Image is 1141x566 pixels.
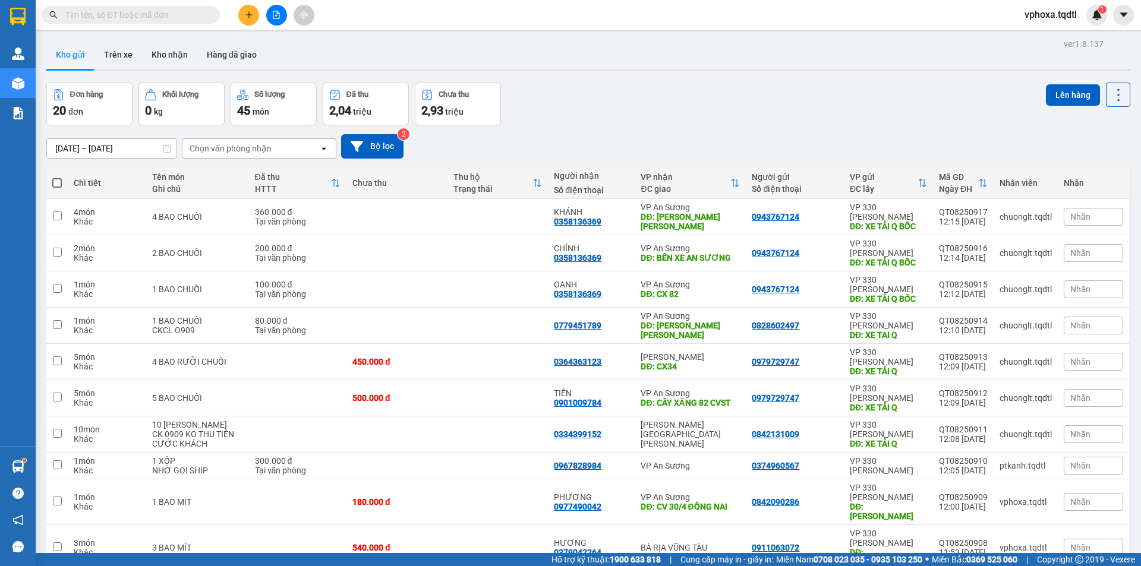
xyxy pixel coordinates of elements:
[162,90,198,99] div: Khối lượng
[12,460,24,473] img: warehouse-icon
[641,321,740,340] div: DĐ: NAM PHƯỚC QUẢNG NAM
[850,347,927,366] div: VP 330 [PERSON_NAME]
[554,244,629,253] div: CHÍNH
[554,548,601,557] div: 0379042264
[266,5,287,26] button: file-add
[641,502,740,511] div: DĐ: CV 30/4 ĐỒNG NAI
[447,167,549,199] th: Toggle SortBy
[46,40,94,69] button: Kho gửi
[1000,497,1052,507] div: vphoxa.tqdtl
[752,497,799,507] div: 0842090286
[939,434,988,444] div: 12:08 [DATE]
[680,553,773,566] span: Cung cấp máy in - giấy in:
[415,83,501,125] button: Chưa thu2,93 triệu
[1000,248,1052,258] div: chuonglt.tqdtl
[939,316,988,325] div: QT08250914
[554,492,629,502] div: PHƯƠNG
[254,90,285,99] div: Số lượng
[850,294,927,303] div: DĐ: XE TẢI Q BỐC
[554,321,601,330] div: 0779451789
[1000,429,1052,439] div: chuonglt.tqdtl
[850,184,918,194] div: ĐC lấy
[670,553,672,566] span: |
[231,83,317,125] button: Số lượng45món
[554,429,601,439] div: 0334399152
[939,352,988,362] div: QT08250913
[255,280,341,289] div: 100.000 đ
[255,253,341,263] div: Tại văn phòng
[641,172,730,182] div: VP nhận
[554,357,601,366] div: 0364363123
[352,543,442,552] div: 540.000 đ
[554,388,629,398] div: TIẾN
[152,456,243,466] div: 1 XỐP
[966,555,1017,564] strong: 0369 525 060
[939,253,988,263] div: 12:14 [DATE]
[939,289,988,299] div: 12:12 [DATE]
[1000,543,1052,552] div: vphoxa.tqdtl
[53,103,66,118] span: 20
[74,289,140,299] div: Khác
[152,393,243,403] div: 5 BAO CHUỐI
[1046,84,1100,106] button: Lên hàng
[554,289,601,299] div: 0358136369
[152,429,243,448] div: CK 0909 KO THU TIỀN CƯỚC KHÁCH
[1070,543,1090,552] span: Nhãn
[74,352,140,362] div: 5 món
[1000,178,1052,188] div: Nhân viên
[352,497,442,507] div: 180.000 đ
[1000,212,1052,222] div: chuonglt.tqdtl
[152,248,243,258] div: 2 BAO CHUỐI
[94,40,142,69] button: Trên xe
[1070,461,1090,470] span: Nhãn
[939,398,988,407] div: 12:09 [DATE]
[850,258,927,267] div: DĐ: XE TẢI Q BỐC
[12,514,24,526] span: notification
[850,420,927,439] div: VP 330 [PERSON_NAME]
[641,398,740,407] div: DĐ: CÂY XĂNG 82 CVST
[641,203,740,212] div: VP An Sương
[152,497,243,507] div: 1 BAO MIT
[641,420,740,448] div: [PERSON_NAME][GEOGRAPHIC_DATA][PERSON_NAME]
[939,207,988,217] div: QT08250917
[850,203,927,222] div: VP 330 [PERSON_NAME]
[554,398,601,407] div: 0901009784
[1000,284,1052,294] div: chuonglt.tqdtl
[142,40,197,69] button: Kho nhận
[554,171,629,181] div: Người nhận
[74,325,140,335] div: Khác
[850,529,927,548] div: VP 330 [PERSON_NAME]
[152,325,243,335] div: CKCL O909
[272,11,280,19] span: file-add
[939,466,988,475] div: 12:05 [DATE]
[74,280,140,289] div: 1 món
[1092,10,1102,20] img: icon-new-feature
[1070,321,1090,330] span: Nhãn
[1000,393,1052,403] div: chuonglt.tqdtl
[850,366,927,376] div: DĐ: XE TẢI Q
[255,217,341,226] div: Tại văn phòng
[1118,10,1129,20] span: caret-down
[641,289,740,299] div: DĐ: CX 82
[253,107,269,116] span: món
[352,178,442,188] div: Chưa thu
[554,217,601,226] div: 0358136369
[554,207,629,217] div: KHÁNH
[255,316,341,325] div: 80.000 đ
[74,244,140,253] div: 2 món
[641,461,740,470] div: VP An Sương
[74,425,140,434] div: 10 món
[245,11,253,19] span: plus
[1070,429,1090,439] span: Nhãn
[850,384,927,403] div: VP 330 [PERSON_NAME]
[353,107,371,116] span: triệu
[319,144,329,153] svg: open
[74,207,140,217] div: 4 món
[939,362,988,371] div: 12:09 [DATE]
[190,143,272,154] div: Chọn văn phòng nhận
[752,284,799,294] div: 0943767124
[70,90,103,99] div: Đơn hàng
[255,244,341,253] div: 200.000 đ
[255,456,341,466] div: 300.000 đ
[925,557,929,562] span: ⚪️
